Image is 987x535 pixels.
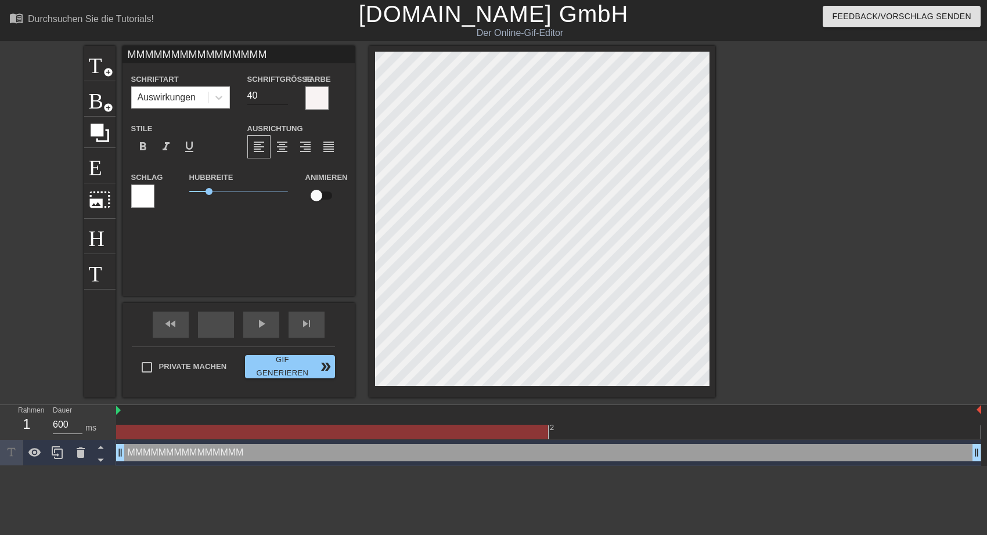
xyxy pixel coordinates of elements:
[89,153,111,175] span: Ernte
[103,67,113,77] span: add_circle
[189,172,233,183] label: Hubbreite
[245,355,334,378] button: Gif generieren
[319,360,333,374] span: double_arrow
[823,6,981,27] button: Feedback/Vorschlag senden
[254,317,268,331] span: play_arrow
[89,86,111,109] span: Bild
[164,317,178,331] span: fast_rewind
[550,422,554,433] div: 2
[53,407,72,414] label: Dauer
[18,414,35,435] div: 1
[359,1,629,27] a: [DOMAIN_NAME] GmbH
[85,422,96,434] div: ms
[977,405,981,414] img: bound-end.png
[252,140,266,154] span: format_align_left
[300,317,314,331] span: skip_next
[305,172,348,183] label: Animieren
[136,140,150,154] span: format_bold
[9,405,44,439] div: Rahmen
[250,353,330,380] span: Gif generieren
[89,259,111,281] span: Tastatur
[247,74,312,85] label: Schriftgröße
[159,140,173,154] span: format_italic
[182,140,196,154] span: format_underline
[209,317,223,331] span: skip_vorherige
[275,140,289,154] span: format_align_center
[131,74,179,85] label: Schriftart
[28,14,154,24] div: Durchsuchen Sie die Tutorials!
[9,11,154,29] a: Durchsuchen Sie die Tutorials!
[131,123,153,135] label: Stile
[298,140,312,154] span: format_align_right
[114,447,126,458] span: drag_handle
[247,123,303,135] label: Ausrichtung
[335,26,705,40] div: Der Online-Gif-Editor
[89,224,111,246] span: Hilfe
[305,74,331,85] label: Farbe
[9,11,23,25] span: menu_book
[89,51,111,73] span: Titel
[89,189,111,211] span: photo_size_select_large
[159,361,227,373] span: Private machen
[131,172,163,183] label: Schlag
[832,9,971,24] span: Feedback/Vorschlag senden
[322,140,336,154] span: format_align_justify
[103,103,113,113] span: add_circle
[971,447,982,458] span: drag_handle
[138,91,196,104] div: Auswirkungen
